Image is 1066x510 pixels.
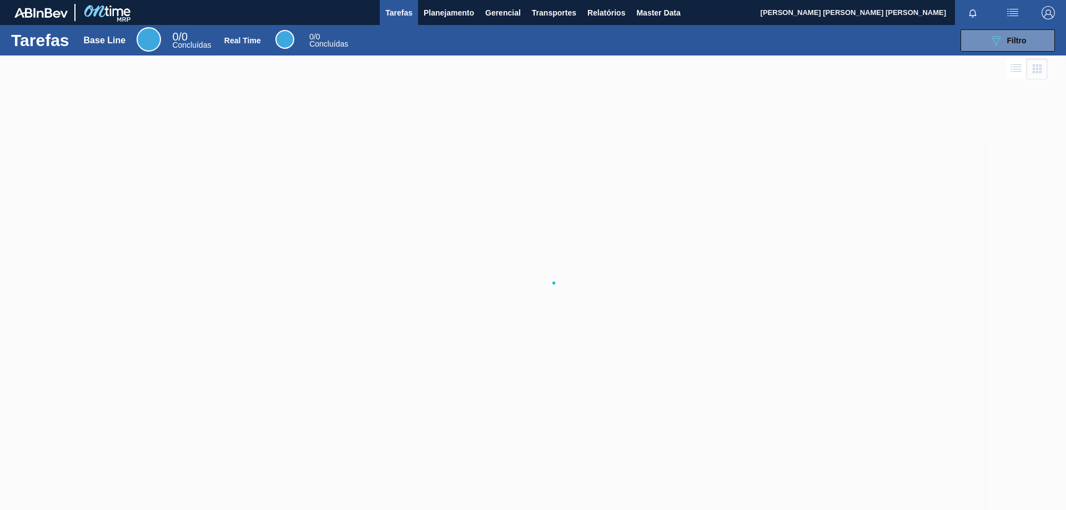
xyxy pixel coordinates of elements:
[1007,36,1027,45] span: Filtro
[532,6,576,19] span: Transportes
[224,36,261,45] div: Real Time
[961,29,1055,52] button: Filtro
[587,6,625,19] span: Relatórios
[84,36,126,46] div: Base Line
[172,32,211,49] div: Base Line
[14,8,68,18] img: TNhmsLtSVTkK8tSr43FrP2fwEKptu5GPRR3wAAAABJRU5ErkJggg==
[309,32,314,41] span: 0
[424,6,474,19] span: Planejamento
[11,34,69,47] h1: Tarefas
[309,39,348,48] span: Concluídas
[309,33,348,48] div: Real Time
[636,6,680,19] span: Master Data
[1042,6,1055,19] img: Logout
[309,32,320,41] span: / 0
[172,31,178,43] span: 0
[955,5,990,21] button: Notificações
[275,30,294,49] div: Real Time
[172,31,188,43] span: / 0
[1006,6,1019,19] img: userActions
[172,41,211,49] span: Concluídas
[385,6,413,19] span: Tarefas
[485,6,521,19] span: Gerencial
[137,27,161,52] div: Base Line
